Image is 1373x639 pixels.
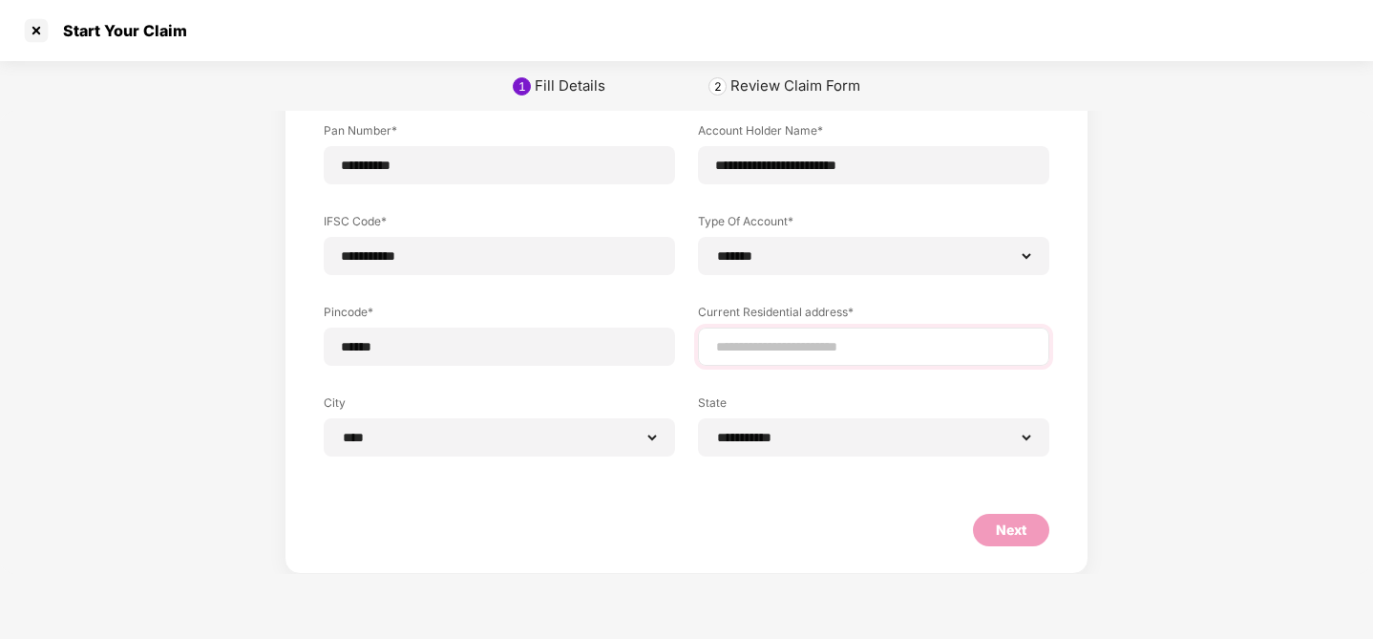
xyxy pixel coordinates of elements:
label: Pincode* [324,304,675,328]
div: Start Your Claim [52,21,187,40]
label: IFSC Code* [324,213,675,237]
label: Type Of Account* [698,213,1049,237]
div: Fill Details [535,76,605,96]
label: City [324,394,675,418]
label: State [698,394,1049,418]
div: Next [996,520,1026,541]
label: Pan Number* [324,122,675,146]
div: 1 [518,79,526,94]
div: Review Claim Form [730,76,860,96]
label: Account Holder Name* [698,122,1049,146]
div: 2 [714,79,722,94]
label: Current Residential address* [698,304,1049,328]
